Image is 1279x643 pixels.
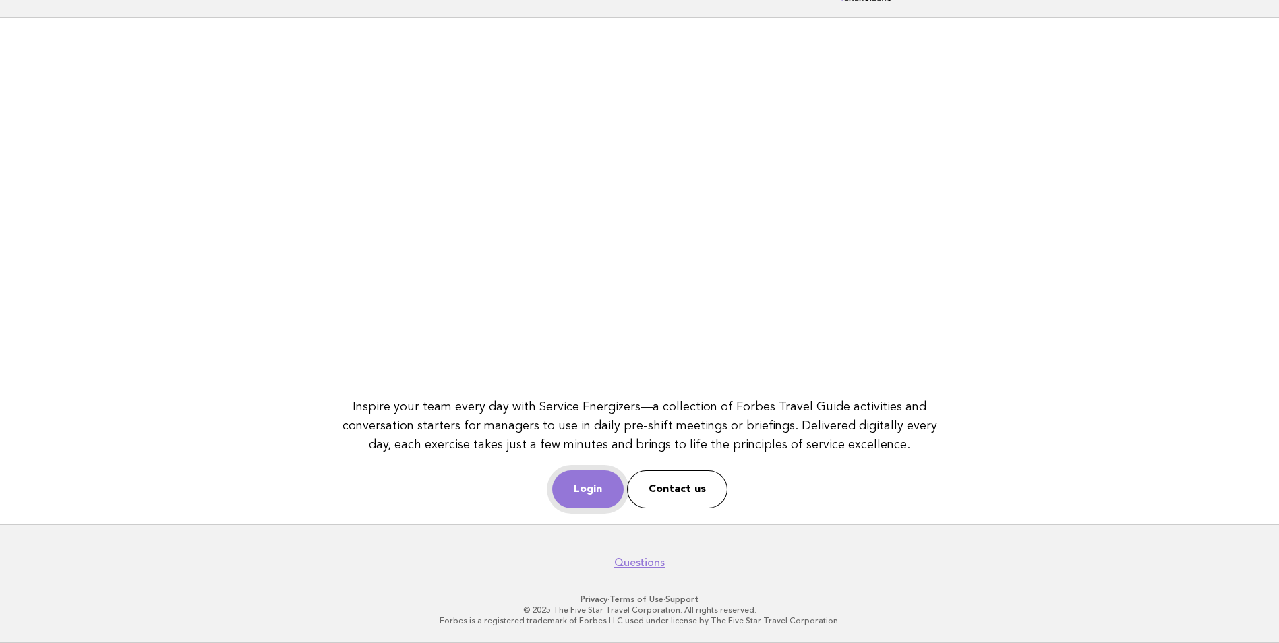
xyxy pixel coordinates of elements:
[552,470,624,508] a: Login
[227,605,1052,615] p: © 2025 The Five Star Travel Corporation. All rights reserved.
[227,615,1052,626] p: Forbes is a registered trademark of Forbes LLC used under license by The Five Star Travel Corpora...
[609,594,663,604] a: Terms of Use
[336,34,943,375] iframe: YouTube video player
[627,470,727,508] a: Contact us
[581,594,607,604] a: Privacy
[665,594,698,604] a: Support
[614,556,665,570] a: Questions
[336,398,943,454] p: Inspire your team every day with Service Energizers—a collection of Forbes Travel Guide activitie...
[227,594,1052,605] p: · ·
